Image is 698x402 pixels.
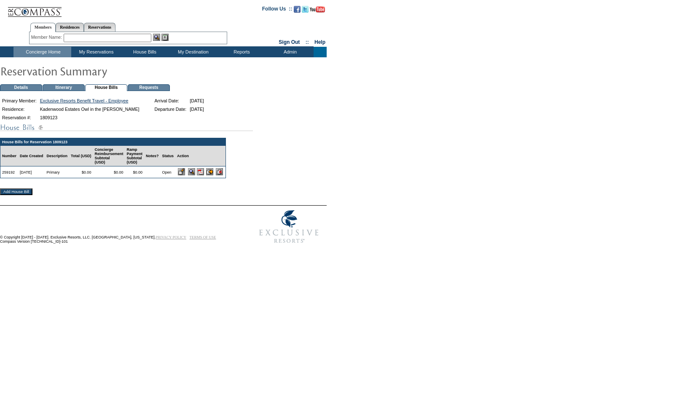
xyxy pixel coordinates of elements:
[153,34,160,41] img: View
[190,235,216,239] a: TERMS OF USE
[39,114,141,121] td: 1809123
[153,105,188,113] td: Departure Date:
[294,6,301,13] img: Become our fan on Facebook
[302,6,309,13] img: Follow us on Twitter
[125,146,144,166] td: Ramp Payment Subtotal (USD)
[30,23,56,32] a: Members
[18,166,45,178] td: [DATE]
[84,23,115,32] a: Reservations
[69,166,93,178] td: $0.00
[45,146,70,166] td: Description
[216,168,223,175] input: Delete
[251,206,327,248] img: Exclusive Resorts
[188,97,205,105] td: [DATE]
[43,84,85,91] td: Itinerary
[93,166,125,178] td: $0.00
[125,166,144,178] td: $0.00
[45,166,70,178] td: Primary
[156,235,186,239] a: PRIVACY POLICY
[265,47,314,57] td: Admin
[175,146,226,166] td: Action
[40,98,129,103] a: Exclusive Resorts Benefit Travel - Employee
[1,105,38,113] td: Residence:
[13,47,71,57] td: Concierge Home
[144,146,161,166] td: Notes?
[153,97,188,105] td: Arrival Date:
[120,47,168,57] td: House Bills
[188,168,195,175] input: View
[161,34,169,41] img: Reservations
[160,166,175,178] td: Open
[294,8,301,13] a: Become our fan on Facebook
[69,146,93,166] td: Total (USD)
[85,84,127,91] td: House Bills
[1,97,38,105] td: Primary Member:
[310,6,325,13] img: Subscribe to our YouTube Channel
[0,166,18,178] td: 259192
[71,47,120,57] td: My Reservations
[93,146,125,166] td: Concierge Reimbursement Subtotal (USD)
[302,8,309,13] a: Follow us on Twitter
[279,39,300,45] a: Sign Out
[262,5,292,15] td: Follow Us ::
[310,8,325,13] a: Subscribe to our YouTube Channel
[206,168,213,175] input: Submit for Processing
[306,39,309,45] span: ::
[0,138,226,146] td: House Bills for Reservation 1809123
[178,168,185,175] input: Edit
[160,146,175,166] td: Status
[217,47,265,57] td: Reports
[1,114,38,121] td: Reservation #:
[0,146,18,166] td: Number
[314,39,325,45] a: Help
[168,47,217,57] td: My Destination
[188,105,205,113] td: [DATE]
[197,168,204,175] img: b_pdf.gif
[18,146,45,166] td: Date Created
[128,84,170,91] td: Requests
[39,105,141,113] td: Kadenwood Estates Owl in the [PERSON_NAME]
[56,23,84,32] a: Residences
[31,34,64,41] div: Member Name:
